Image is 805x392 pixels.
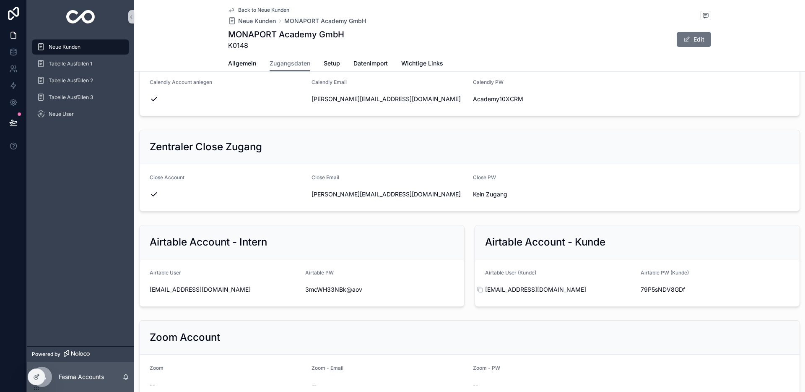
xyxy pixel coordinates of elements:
[32,351,60,358] span: Powered by
[228,56,256,73] a: Allgemein
[485,269,536,276] span: Airtable User (Kunde)
[150,285,299,294] span: [EMAIL_ADDRESS][DOMAIN_NAME]
[238,7,289,13] span: Back to Neue Kunden
[150,174,184,180] span: Close Account
[49,60,92,67] span: Tabelle Ausfüllen 1
[32,107,129,122] a: Neue User
[238,17,276,25] span: Neue Kunden
[32,56,129,71] a: Tabelle Ausfüllen 1
[49,44,80,50] span: Neue Kunden
[473,365,500,371] span: Zoom - PW
[473,95,628,103] span: Academy10XCRM
[270,59,310,68] span: Zugangsdaten
[27,346,134,362] a: Powered by
[312,381,317,389] span: --
[150,235,267,249] h2: Airtable Account - Intern
[305,269,334,276] span: Airtable PW
[473,381,478,389] span: --
[324,56,340,73] a: Setup
[401,59,443,68] span: Wichtige Links
[228,59,256,68] span: Allgemein
[641,285,789,294] span: 79P5sNDV8GDf
[312,174,339,180] span: Close Email
[473,190,628,199] span: Kein Zugang
[27,34,134,133] div: scrollable content
[677,32,711,47] button: Edit
[312,190,467,199] span: [PERSON_NAME][EMAIL_ADDRESS][DOMAIN_NAME]
[485,235,605,249] h2: Airtable Account - Kunde
[401,56,443,73] a: Wichtige Links
[150,140,262,154] h2: Zentraler Close Zugang
[228,17,276,25] a: Neue Kunden
[305,285,454,294] span: 3mcWH33NBk@aov
[32,73,129,88] a: Tabelle Ausfüllen 2
[49,77,93,84] span: Tabelle Ausfüllen 2
[473,79,504,85] span: Calendly PW
[32,39,129,55] a: Neue Kunden
[270,56,310,72] a: Zugangsdaten
[228,7,289,13] a: Back to Neue Kunden
[32,90,129,105] a: Tabelle Ausfüllen 3
[312,79,347,85] span: Calendly Email
[59,373,104,381] p: Fesma Accounts
[228,29,344,40] h1: MONAPORT Academy GmbH
[473,174,496,180] span: Close PW
[150,269,181,276] span: Airtable User
[353,59,388,68] span: Datenimport
[312,365,343,371] span: Zoom - Email
[353,56,388,73] a: Datenimport
[150,381,155,389] span: --
[150,79,212,85] span: Calendly Account anlegen
[150,331,220,344] h2: Zoom Account
[485,285,634,294] span: [EMAIL_ADDRESS][DOMAIN_NAME]
[66,10,95,24] img: App logo
[49,94,93,101] span: Tabelle Ausfüllen 3
[150,365,164,371] span: Zoom
[228,40,344,50] span: K0148
[324,59,340,68] span: Setup
[641,269,689,276] span: Airtable PW (Kunde)
[49,111,74,118] span: Neue User
[312,95,467,103] span: [PERSON_NAME][EMAIL_ADDRESS][DOMAIN_NAME]
[284,17,366,25] a: MONAPORT Academy GmbH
